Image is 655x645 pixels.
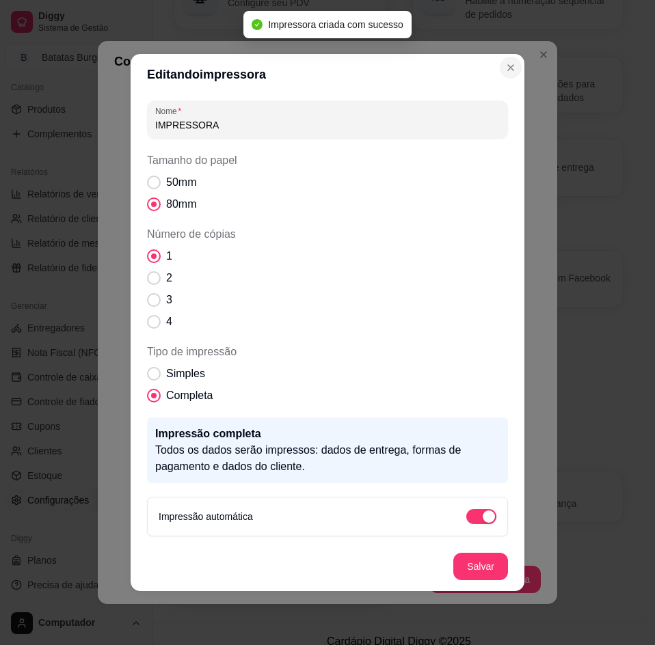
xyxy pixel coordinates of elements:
[453,553,508,580] button: Salvar
[268,19,403,30] span: Impressora criada com sucesso
[166,248,172,264] span: 1
[252,19,263,30] span: check-circle
[159,511,253,522] label: Impressão automática
[166,314,172,330] span: 4
[166,292,172,308] span: 3
[131,54,524,95] header: Editando impressora
[166,174,196,191] span: 50mm
[155,105,186,117] label: Nome
[147,344,508,360] span: Tipo de impressão
[166,366,205,382] span: Simples
[500,57,522,79] button: Close
[155,426,500,442] p: Impressão completa
[166,387,213,404] span: Completa
[166,196,196,212] span: 80mm
[166,270,172,286] span: 2
[147,226,508,243] span: Número de cópias
[155,442,500,475] p: Todos os dados serão impressos: dados de entrega, formas de pagamento e dados do cliente.
[147,344,508,404] div: Tipo de impressão
[155,118,500,132] input: Nome
[147,152,508,169] span: Tamanho do papel
[147,226,508,330] div: Número de cópias
[147,152,508,212] div: Tamanho do papel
